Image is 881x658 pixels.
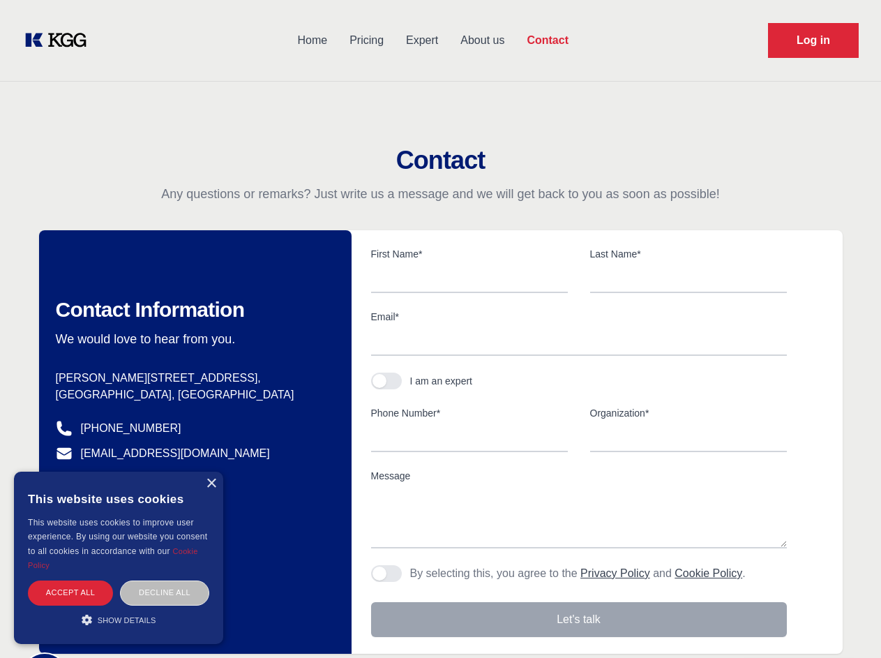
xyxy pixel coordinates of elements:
span: Show details [98,616,156,625]
h2: Contact [17,147,864,174]
a: Pricing [338,22,395,59]
a: [PHONE_NUMBER] [81,420,181,437]
a: Cookie Policy [28,547,198,569]
a: About us [449,22,515,59]
a: [EMAIL_ADDRESS][DOMAIN_NAME] [81,445,270,462]
label: Last Name* [590,247,787,261]
a: KOL Knowledge Platform: Talk to Key External Experts (KEE) [22,29,98,52]
a: @knowledgegategroup [56,470,195,487]
p: [PERSON_NAME][STREET_ADDRESS], [56,370,329,387]
div: I am an expert [410,374,473,388]
div: Close [206,479,216,489]
a: Request Demo [768,23,859,58]
p: We would love to hear from you. [56,331,329,347]
a: Home [286,22,338,59]
p: Any questions or remarks? Just write us a message and we will get back to you as soon as possible! [17,186,864,202]
p: [GEOGRAPHIC_DATA], [GEOGRAPHIC_DATA] [56,387,329,403]
label: Message [371,469,787,483]
button: Let's talk [371,602,787,637]
div: Decline all [120,581,209,605]
a: Contact [515,22,580,59]
label: Organization* [590,406,787,420]
a: Expert [395,22,449,59]
iframe: Chat Widget [811,591,881,658]
h2: Contact Information [56,297,329,322]
p: By selecting this, you agree to the and . [410,565,746,582]
label: Phone Number* [371,406,568,420]
div: This website uses cookies [28,482,209,516]
a: Privacy Policy [580,567,650,579]
span: This website uses cookies to improve user experience. By using our website you consent to all coo... [28,518,207,556]
label: First Name* [371,247,568,261]
label: Email* [371,310,787,324]
div: Accept all [28,581,113,605]
div: Show details [28,613,209,627]
a: Cookie Policy [675,567,742,579]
